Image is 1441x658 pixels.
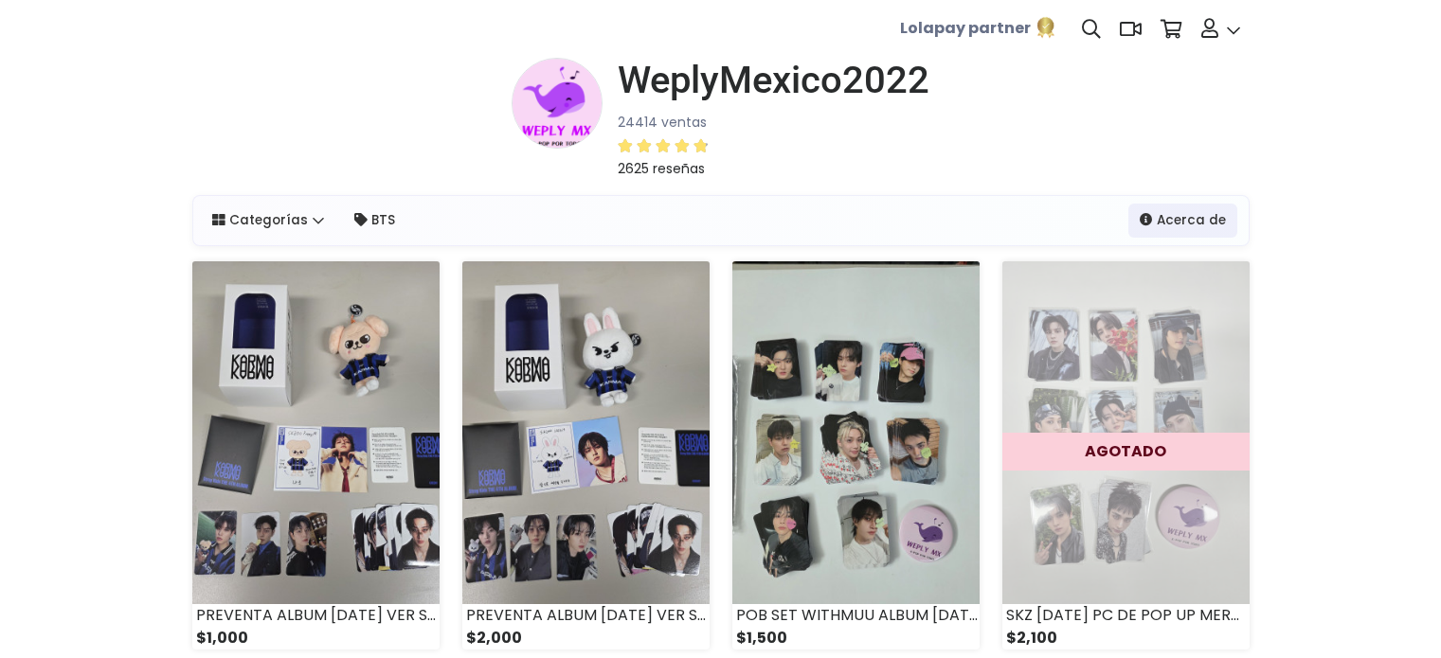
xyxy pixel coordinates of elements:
[192,604,440,627] div: PREVENTA ALBUM [DATE] VER SKZOO PUPPYM O FOXLY O DWAKI
[462,261,710,604] img: small_1756942530281.jpeg
[192,627,440,649] div: $1,000
[732,261,980,604] img: small_1756106322993.jpeg
[192,261,440,604] img: small_1756942682874.jpeg
[1002,433,1250,471] div: AGOTADO
[343,204,406,238] a: BTS
[1002,261,1250,604] img: small_1756046218302.jpeg
[618,159,705,178] small: 2625 reseñas
[618,58,929,103] h1: WeplyMexico2022
[618,113,707,132] small: 24414 ventas
[900,17,1031,39] b: Lolapay partner
[618,133,929,180] a: 2625 reseñas
[1002,604,1250,627] div: SKZ [DATE] PC DE POP UP MERCH SET DE 8
[201,204,336,238] a: Categorías
[732,604,980,627] div: POB SET WITHMUU ALBUM [DATE] SKZ
[462,604,710,627] div: PREVENTA ALBUM [DATE] VER SKZOO
[732,261,980,649] a: POB SET WITHMUU ALBUM [DATE] SKZ $1,500
[1035,16,1057,39] img: Lolapay partner
[1002,261,1250,649] a: AGOTADO SKZ [DATE] PC DE POP UP MERCH SET DE 8 $2,100
[1128,204,1237,238] a: Acerca de
[732,627,980,649] div: $1,500
[192,261,440,649] a: PREVENTA ALBUM [DATE] VER SKZOO PUPPYM O FOXLY O DWAKI $1,000
[512,58,603,149] img: small.png
[462,627,710,649] div: $2,000
[462,261,710,649] a: PREVENTA ALBUM [DATE] VER SKZOO $2,000
[1002,627,1250,649] div: $2,100
[603,58,929,103] a: WeplyMexico2022
[618,134,709,157] div: 4.85 / 5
